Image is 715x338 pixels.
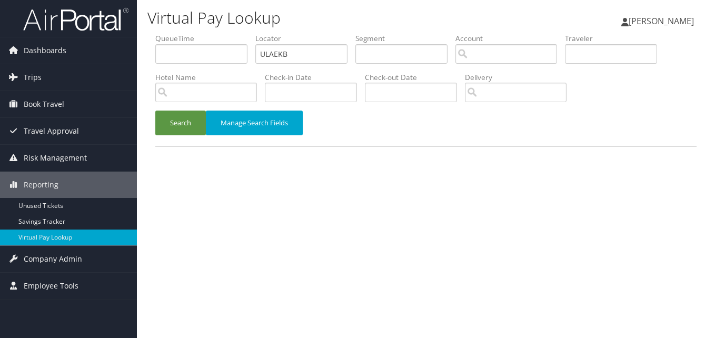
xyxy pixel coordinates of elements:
label: Delivery [465,72,574,83]
label: Check-out Date [365,72,465,83]
img: airportal-logo.png [23,7,128,32]
label: Check-in Date [265,72,365,83]
span: [PERSON_NAME] [629,15,694,27]
label: Account [455,33,565,44]
span: Trips [24,64,42,91]
h1: Virtual Pay Lookup [147,7,519,29]
label: Hotel Name [155,72,265,83]
span: Reporting [24,172,58,198]
span: Company Admin [24,246,82,272]
label: Segment [355,33,455,44]
span: Book Travel [24,91,64,117]
span: Risk Management [24,145,87,171]
button: Search [155,111,206,135]
label: Locator [255,33,355,44]
span: Travel Approval [24,118,79,144]
label: QueueTime [155,33,255,44]
label: Traveler [565,33,665,44]
span: Employee Tools [24,273,78,299]
span: Dashboards [24,37,66,64]
button: Manage Search Fields [206,111,303,135]
a: [PERSON_NAME] [621,5,704,37]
